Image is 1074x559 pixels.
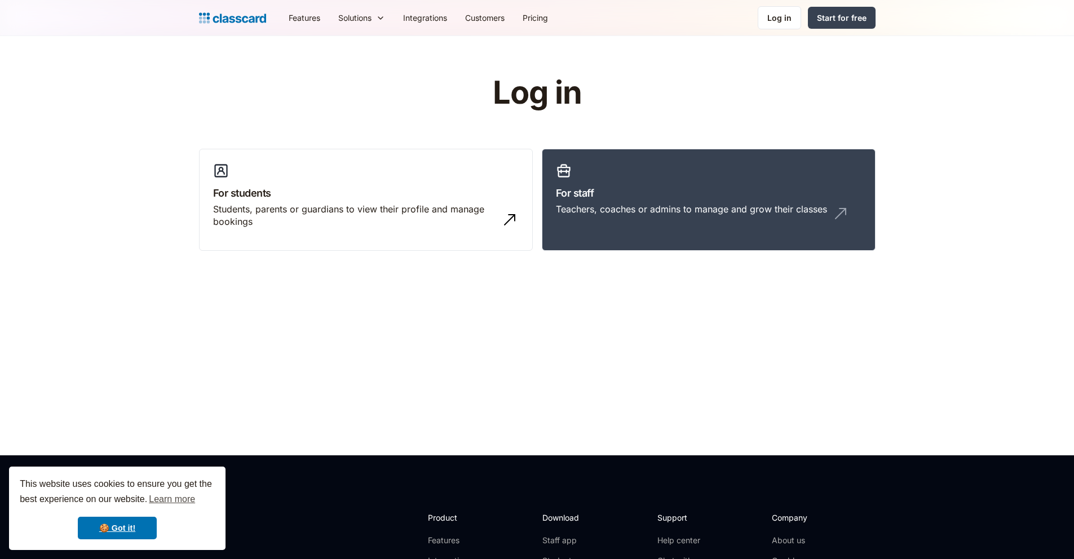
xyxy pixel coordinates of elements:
[199,10,266,26] a: home
[542,149,876,251] a: For staffTeachers, coaches or admins to manage and grow their classes
[213,185,519,201] h3: For students
[78,517,157,539] a: dismiss cookie message
[280,5,329,30] a: Features
[772,535,847,546] a: About us
[758,6,801,29] a: Log in
[542,512,589,523] h2: Download
[772,512,847,523] h2: Company
[213,203,496,228] div: Students, parents or guardians to view their profile and manage bookings
[657,535,703,546] a: Help center
[428,535,488,546] a: Features
[338,12,372,24] div: Solutions
[767,12,792,24] div: Log in
[514,5,557,30] a: Pricing
[394,5,456,30] a: Integrations
[147,491,197,508] a: learn more about cookies
[542,535,589,546] a: Staff app
[456,5,514,30] a: Customers
[556,203,827,215] div: Teachers, coaches or admins to manage and grow their classes
[329,5,394,30] div: Solutions
[199,149,533,251] a: For studentsStudents, parents or guardians to view their profile and manage bookings
[20,477,215,508] span: This website uses cookies to ensure you get the best experience on our website.
[9,467,226,550] div: cookieconsent
[808,7,876,29] a: Start for free
[657,512,703,523] h2: Support
[358,76,716,110] h1: Log in
[428,512,488,523] h2: Product
[556,185,861,201] h3: For staff
[817,12,867,24] div: Start for free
